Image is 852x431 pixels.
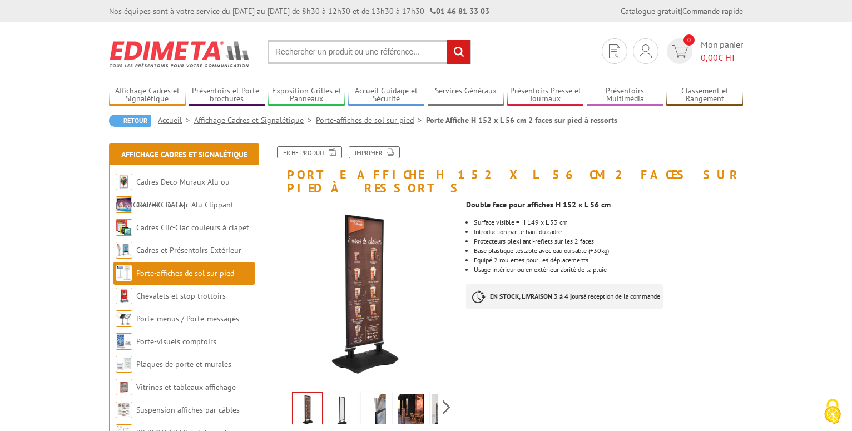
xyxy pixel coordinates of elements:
a: Cadres et Présentoirs Extérieur [136,245,241,255]
div: | [621,6,743,17]
span: € HT [701,51,743,64]
button: Cookies (fenêtre modale) [813,393,852,431]
a: Affichage Cadres et Signalétique [194,115,316,125]
a: Affichage Cadres et Signalétique [109,86,186,105]
a: Classement et Rangement [666,86,743,105]
a: Retour [109,115,151,127]
img: Cadres Clic-Clac couleurs à clapet [116,219,132,236]
a: Cadres Deco Muraux Alu ou [GEOGRAPHIC_DATA] [116,177,230,210]
img: Porte-affiches de sol sur pied [116,265,132,281]
a: Accueil [158,115,194,125]
span: 0 [683,34,695,46]
img: Cookies (fenêtre modale) [819,398,846,425]
strong: Double face pour affiches H 152 x L 56 cm [466,200,611,210]
a: devis rapide 0 Mon panier 0,00€ HT [664,38,743,64]
span: 0,00 [701,52,718,63]
strong: 01 46 81 33 03 [430,6,489,16]
a: Porte-affiches de sol sur pied [136,268,234,278]
img: Porte-menus / Porte-messages [116,310,132,327]
li: Equipé 2 roulettes pour les déplacements [474,257,743,264]
li: Porte Affiche H 152 x L 56 cm 2 faces sur pied à ressorts [426,115,617,126]
img: 215339nr_porte-affiche_vide.jpg [329,394,355,428]
a: Accueil Guidage et Sécurité [348,86,425,105]
li: Usage intérieur ou en extérieur abrité de la pluie [474,266,743,273]
a: Imprimer [349,146,400,158]
img: 215339nr_porte-affiche.jpg [270,200,458,388]
img: 215339nr_porte-affiche.jpg [293,393,322,427]
a: Présentoirs et Porte-brochures [189,86,265,105]
img: 215339nr_porte-affiche__2.jpg [363,394,390,428]
a: Porte-menus / Porte-messages [136,314,239,324]
h1: Porte Affiche H 152 x L 56 cm 2 faces sur pied à ressorts [262,146,751,195]
input: rechercher [447,40,470,64]
img: devis rapide [640,44,652,58]
a: Fiche produit [277,146,342,158]
a: Catalogue gratuit [621,6,681,16]
img: devis rapide [609,44,620,58]
a: Chevalets et stop trottoirs [136,291,226,301]
a: Présentoirs Presse et Journaux [507,86,584,105]
img: 215339nr_porte-affiche_2_faces_pied_ressorts.jpg [432,394,459,428]
a: Porte-visuels comptoirs [136,336,216,346]
a: Commande rapide [682,6,743,16]
strong: EN STOCK, LIVRAISON 3 à 4 jours [490,292,583,300]
img: devis rapide [672,45,688,58]
span: Mon panier [701,38,743,64]
a: Porte-affiches de sol sur pied [316,115,426,125]
li: Surface visible = H 149 x L 53 cm [474,219,743,226]
a: Affichage Cadres et Signalétique [121,150,247,160]
input: Rechercher un produit ou une référence... [268,40,471,64]
li: Introduction par le haut du cadre [474,229,743,235]
span: Next [442,398,452,417]
img: Cadres Deco Muraux Alu ou Bois [116,174,132,190]
a: Exposition Grilles et Panneaux [268,86,345,105]
a: Services Généraux [428,86,504,105]
a: Cadres Clic-Clac couleurs à clapet [136,222,249,232]
a: Présentoirs Multimédia [587,86,663,105]
img: Edimeta [109,33,251,75]
img: Chevalets et stop trottoirs [116,288,132,304]
a: Cadres Clic-Clac Alu Clippant [136,200,234,210]
div: Nos équipes sont à votre service du [DATE] au [DATE] de 8h30 à 12h30 et de 13h30 à 17h30 [109,6,489,17]
li: Base plastique lestable avec eau ou sable (+30kg) [474,247,743,254]
li: Protecteurs plexi anti-reflets sur les 2 faces [474,238,743,245]
img: Cadres et Présentoirs Extérieur [116,242,132,259]
img: Porte-visuels comptoirs [116,333,132,350]
img: 215339nr_porte-affiches_2_faces_pied_ressorts.jpg [398,394,424,428]
p: à réception de la commande [466,284,663,309]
